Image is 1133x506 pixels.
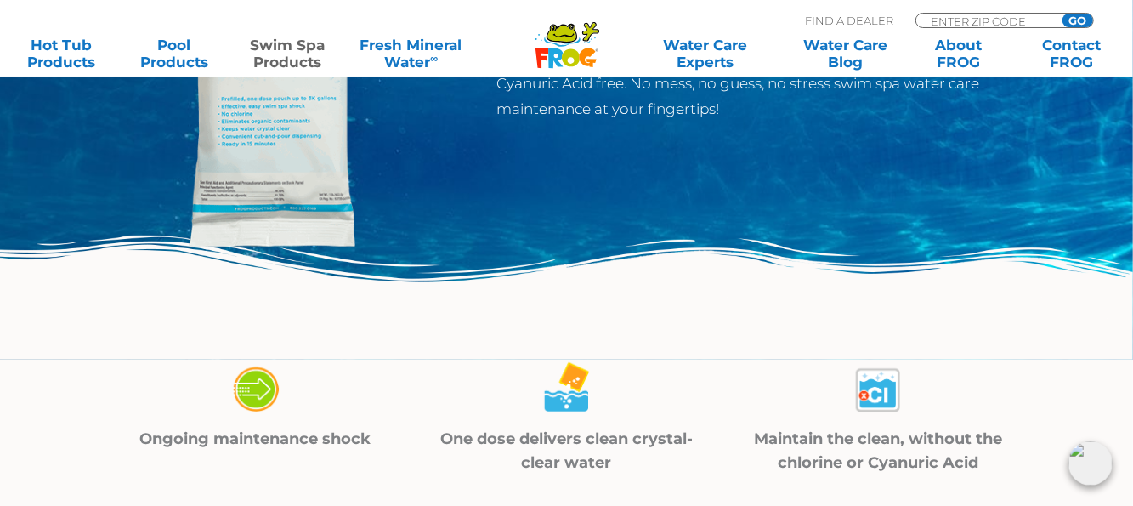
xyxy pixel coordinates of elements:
a: Fresh MineralWater∞ [356,37,466,71]
input: GO [1062,14,1093,27]
a: Swim SpaProducts [243,37,331,71]
a: AboutFROG [915,37,1003,71]
img: maintain_4-02 [536,360,596,420]
p: One dose delivers clean crystal-clear water [432,427,701,475]
input: Zip Code Form [929,14,1044,28]
img: openIcon [1068,441,1113,486]
sup: ∞ [430,52,438,65]
p: Find A Dealer [805,13,893,28]
img: maintain_4-03 [848,360,908,420]
a: PoolProducts [130,37,218,71]
p: Ongoing maintenance shock [121,427,390,451]
p: Maintain the clean, without the chlorine or Cyanuric Acid [744,427,1013,475]
a: Water CareBlog [802,37,890,71]
a: Hot TubProducts [17,37,105,71]
img: maintain_4-01 [225,360,285,420]
a: ContactFROG [1028,37,1115,71]
a: Water CareExperts [634,37,777,71]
